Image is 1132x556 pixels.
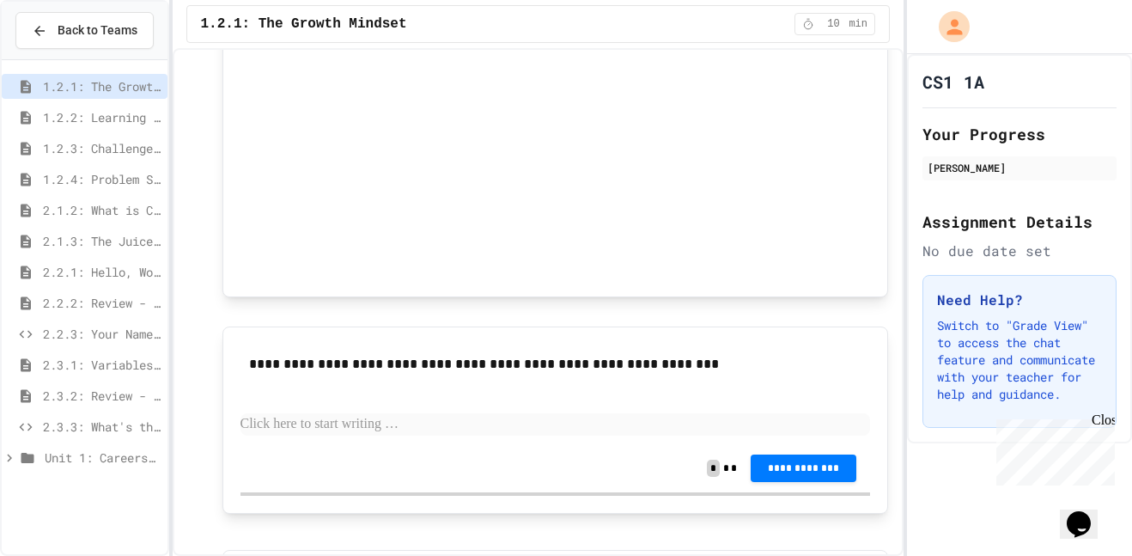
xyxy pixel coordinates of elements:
div: No due date set [922,241,1117,261]
span: 2.2.1: Hello, World! [43,263,161,281]
span: 2.3.1: Variables and Data Types [43,356,161,374]
span: Unit 1: Careers & Professionalism [45,449,161,467]
span: 2.1.3: The JuiceMind IDE [43,232,161,250]
span: 1.2.4: Problem Solving Practice [43,170,161,188]
span: 2.3.2: Review - Variables and Data Types [43,387,161,405]
span: 2.2.2: Review - Hello, World! [43,294,161,312]
span: 2.3.3: What's the Type? [43,418,161,436]
h2: Assignment Details [922,210,1117,234]
iframe: chat widget [989,412,1115,486]
div: My Account [921,7,974,46]
h1: CS1 1A [922,70,984,94]
div: [PERSON_NAME] [928,160,1111,175]
div: Chat with us now!Close [7,7,119,109]
span: 1.2.1: The Growth Mindset [201,14,407,34]
span: 1.2.2: Learning to Solve Hard Problems [43,108,161,126]
span: min [849,17,867,31]
span: 1.2.1: The Growth Mindset [43,77,161,95]
iframe: chat widget [1060,487,1115,539]
p: Switch to "Grade View" to access the chat feature and communicate with your teacher for help and ... [937,317,1102,403]
span: Back to Teams [58,21,137,40]
button: Back to Teams [15,12,154,49]
span: 2.2.3: Your Name and Favorite Movie [43,325,161,343]
span: 2.1.2: What is Code? [43,201,161,219]
span: 10 [819,17,847,31]
span: 1.2.3: Challenge Problem - The Bridge [43,139,161,157]
h2: Your Progress [922,122,1117,146]
h3: Need Help? [937,290,1102,310]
